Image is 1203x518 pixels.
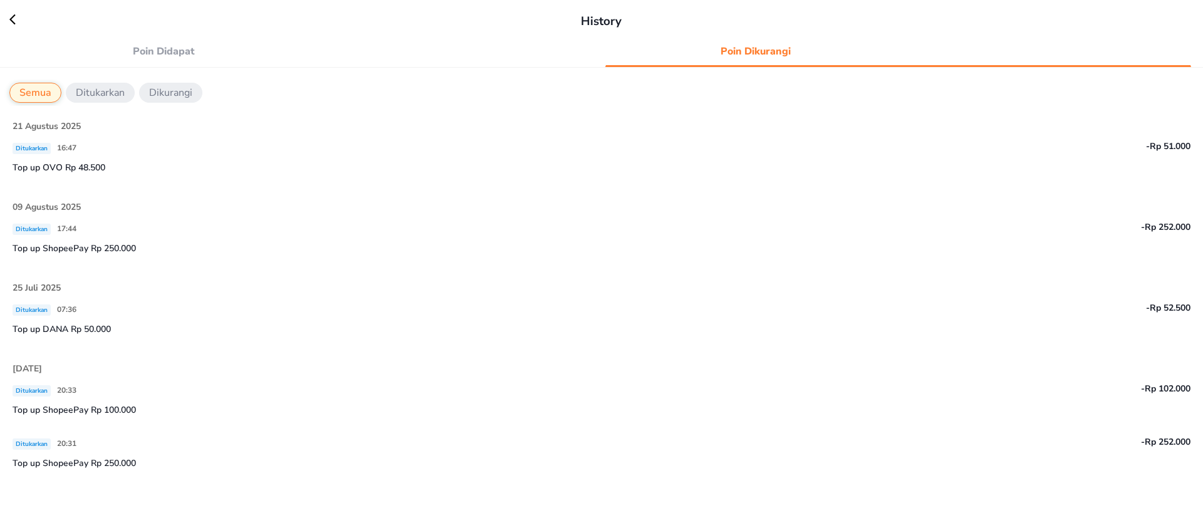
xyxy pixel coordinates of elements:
p: Top up OVO Rp 48.500 [13,161,1190,174]
span: 07:36 [57,304,76,314]
p: History [581,13,622,31]
span: Ditukarkan [13,438,51,450]
span: Poin Didapat [21,43,306,60]
p: Top up ShopeePay Rp 250.000 [13,457,1190,470]
p: Semua [19,85,51,100]
p: -Rp 252.000 [700,435,1190,448]
span: Ditukarkan [13,304,51,316]
button: Dikurangi [139,83,202,103]
span: Poin Dikurangi [613,43,898,60]
span: 17:44 [57,224,76,234]
p: Top up ShopeePay Rp 100.000 [13,403,1190,417]
span: Ditukarkan [13,143,51,154]
span: [DATE] [13,363,42,375]
span: 09 Agustus 2025 [13,201,81,213]
p: -Rp 52.500 [700,301,1190,314]
p: -Rp 51.000 [700,140,1190,153]
p: Dikurangi [149,85,192,100]
button: Ditukarkan [66,83,135,103]
span: Ditukarkan [13,224,51,235]
span: 16:47 [57,143,76,153]
p: Ditukarkan [76,85,125,100]
span: 20:33 [57,385,76,395]
p: Top up DANA Rp 50.000 [13,323,1190,336]
p: -Rp 102.000 [700,382,1190,395]
span: 20:31 [57,438,76,448]
span: Ditukarkan [13,385,51,396]
div: loyalty history tabs [9,37,1194,63]
p: Top up ShopeePay Rp 250.000 [13,242,1190,255]
button: Semua [9,83,61,103]
p: -Rp 252.000 [700,220,1190,234]
span: 25 Juli 2025 [13,282,61,294]
a: Poin Dikurangi [605,41,1190,63]
span: 21 Agustus 2025 [13,120,81,132]
a: Poin Didapat [13,41,598,63]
